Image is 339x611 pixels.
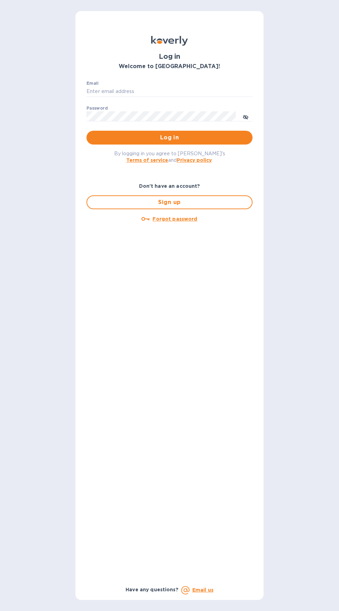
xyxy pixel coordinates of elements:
[151,36,188,46] img: Koverly
[153,216,197,222] u: Forgot password
[239,110,253,123] button: toggle password visibility
[93,198,246,206] span: Sign up
[114,151,225,163] span: By logging in you agree to [PERSON_NAME]'s and .
[139,183,200,189] b: Don't have an account?
[86,195,253,209] button: Sign up
[86,63,253,70] h3: Welcome to [GEOGRAPHIC_DATA]!
[192,587,213,593] a: Email us
[177,157,212,163] a: Privacy policy
[86,53,253,61] h1: Log in
[86,131,253,145] button: Log in
[86,106,108,110] label: Password
[92,133,247,142] span: Log in
[126,157,168,163] a: Terms of service
[86,82,99,86] label: Email
[86,86,253,97] input: Enter email address
[126,587,178,592] b: Have any questions?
